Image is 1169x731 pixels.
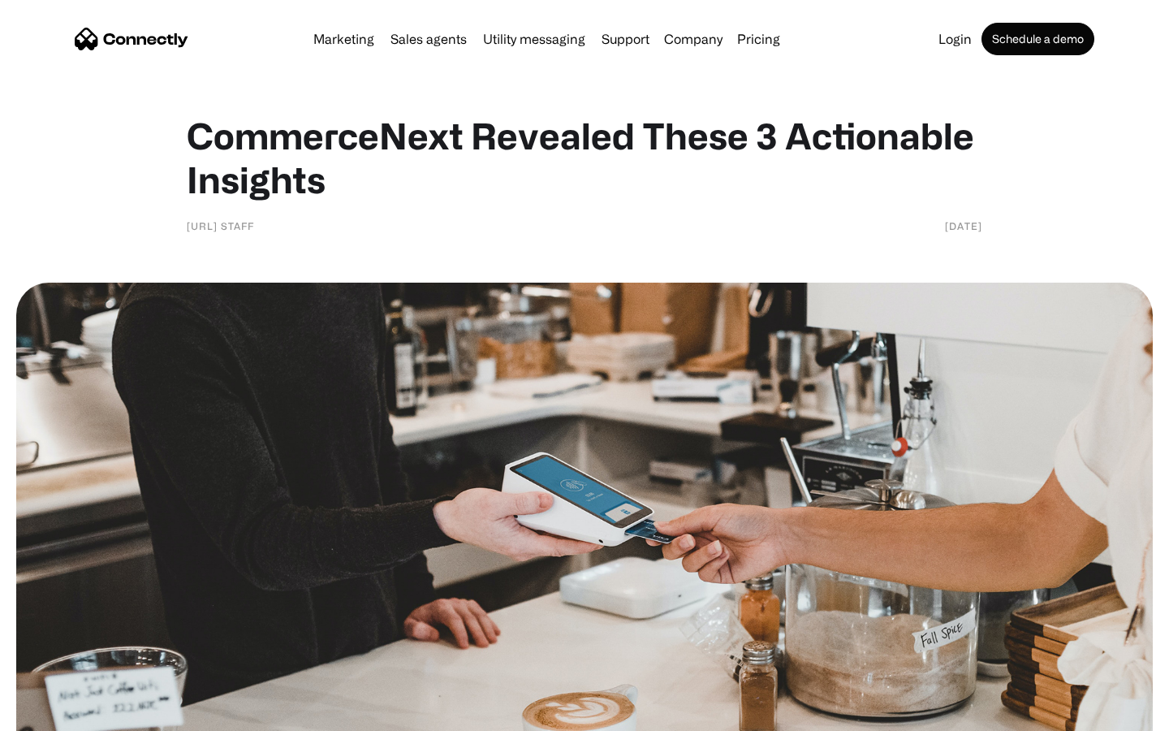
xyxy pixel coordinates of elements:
[384,32,473,45] a: Sales agents
[307,32,381,45] a: Marketing
[187,218,254,234] div: [URL] Staff
[187,114,982,201] h1: CommerceNext Revealed These 3 Actionable Insights
[595,32,656,45] a: Support
[477,32,592,45] a: Utility messaging
[932,32,978,45] a: Login
[981,23,1094,55] a: Schedule a demo
[731,32,787,45] a: Pricing
[16,703,97,725] aside: Language selected: English
[664,28,723,50] div: Company
[945,218,982,234] div: [DATE]
[32,703,97,725] ul: Language list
